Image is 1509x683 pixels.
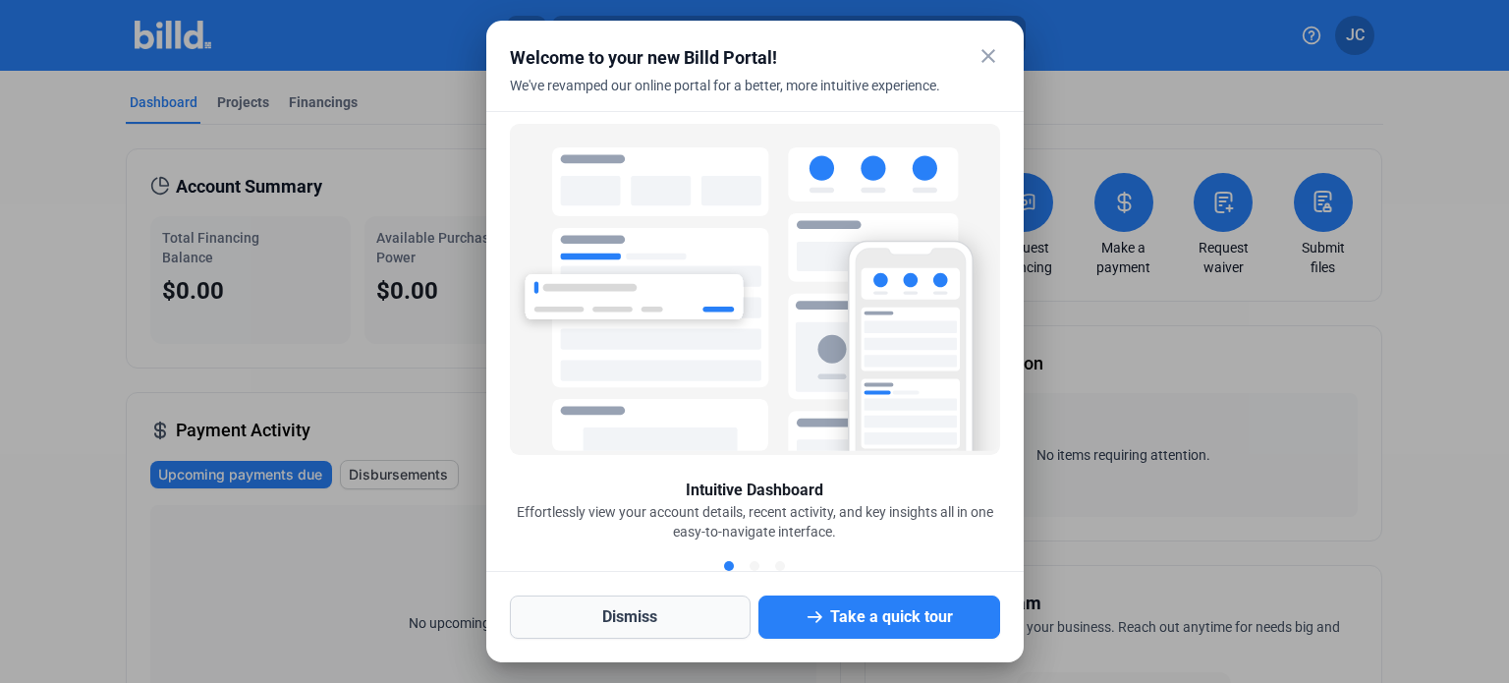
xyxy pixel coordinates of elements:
button: Take a quick tour [758,596,1000,639]
div: Welcome to your new Billd Portal! [510,44,951,72]
button: Dismiss [510,596,752,639]
div: Effortlessly view your account details, recent activity, and key insights all in one easy-to-navi... [510,502,1000,541]
div: We've revamped our online portal for a better, more intuitive experience. [510,76,951,119]
div: Intuitive Dashboard [686,479,823,502]
mat-icon: close [977,44,1000,68]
